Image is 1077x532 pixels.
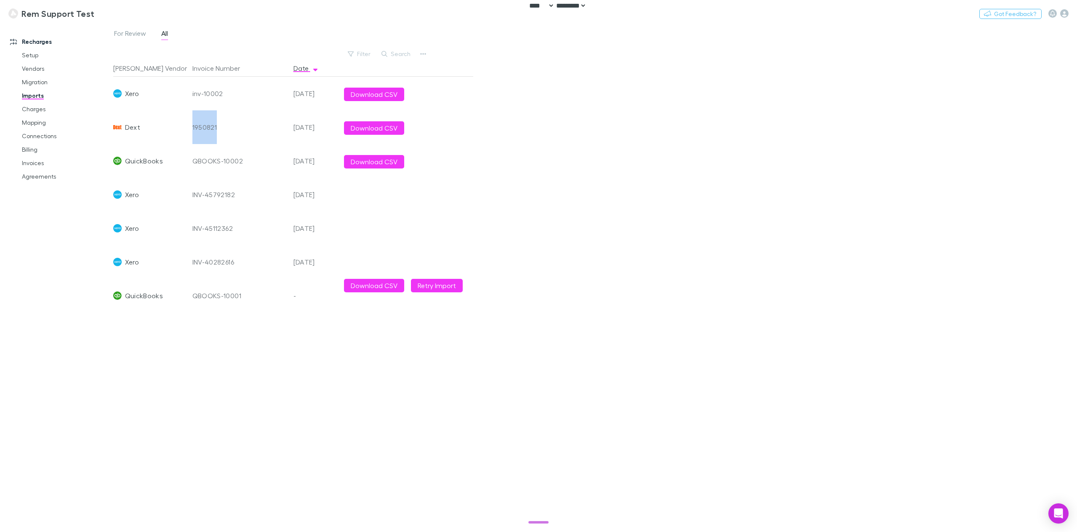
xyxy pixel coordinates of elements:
span: Xero [125,178,139,211]
a: Imports [13,89,118,102]
img: Rem Support Test's Logo [8,8,18,19]
a: Vendors [13,62,118,75]
span: Xero [125,77,139,110]
a: Billing [13,143,118,156]
img: Xero's Logo [113,258,122,266]
img: Xero's Logo [113,224,122,233]
a: Charges [13,102,118,116]
div: INV-45792182 [192,178,287,211]
a: Invoices [13,156,118,170]
button: Download CSV [344,88,404,101]
button: Got Feedback? [979,9,1042,19]
div: [DATE] [290,211,341,245]
span: QuickBooks [125,279,163,313]
div: [DATE] [290,77,341,110]
button: Search [377,49,416,59]
button: Invoice Number [192,60,250,77]
button: Filter [344,49,376,59]
img: Xero's Logo [113,190,122,199]
div: [DATE] [290,144,341,178]
a: Setup [13,48,118,62]
button: Date [293,60,319,77]
div: - [290,279,341,313]
img: Dext's Logo [113,123,122,131]
h3: Rem Support Test [21,8,94,19]
div: 1950821 [192,110,287,144]
button: [PERSON_NAME] Vendor [113,60,197,77]
a: Migration [13,75,118,89]
div: inv-10002 [192,77,287,110]
div: [DATE] [290,110,341,144]
a: Recharges [2,35,118,48]
span: QuickBooks [125,144,163,178]
button: Retry Import [411,279,463,292]
img: Xero's Logo [113,89,122,98]
span: Xero [125,245,139,279]
img: QuickBooks's Logo [113,157,122,165]
a: Mapping [13,116,118,129]
div: Open Intercom Messenger [1048,503,1069,524]
div: INV-45112362 [192,211,287,245]
span: Xero [125,211,139,245]
button: Download CSV [344,121,404,135]
span: All [161,29,168,40]
div: QBOOKS-10002 [192,144,287,178]
button: Download CSV [344,155,404,168]
img: QuickBooks's Logo [113,291,122,300]
a: Rem Support Test [3,3,100,24]
a: Connections [13,129,118,143]
div: [DATE] [290,178,341,211]
span: For Review [114,29,146,40]
div: [DATE] [290,245,341,279]
a: Agreements [13,170,118,183]
span: Dext [125,110,140,144]
div: QBOOKS-10001 [192,279,287,313]
div: INV-40282616 [192,245,287,279]
button: Download CSV [344,279,404,292]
